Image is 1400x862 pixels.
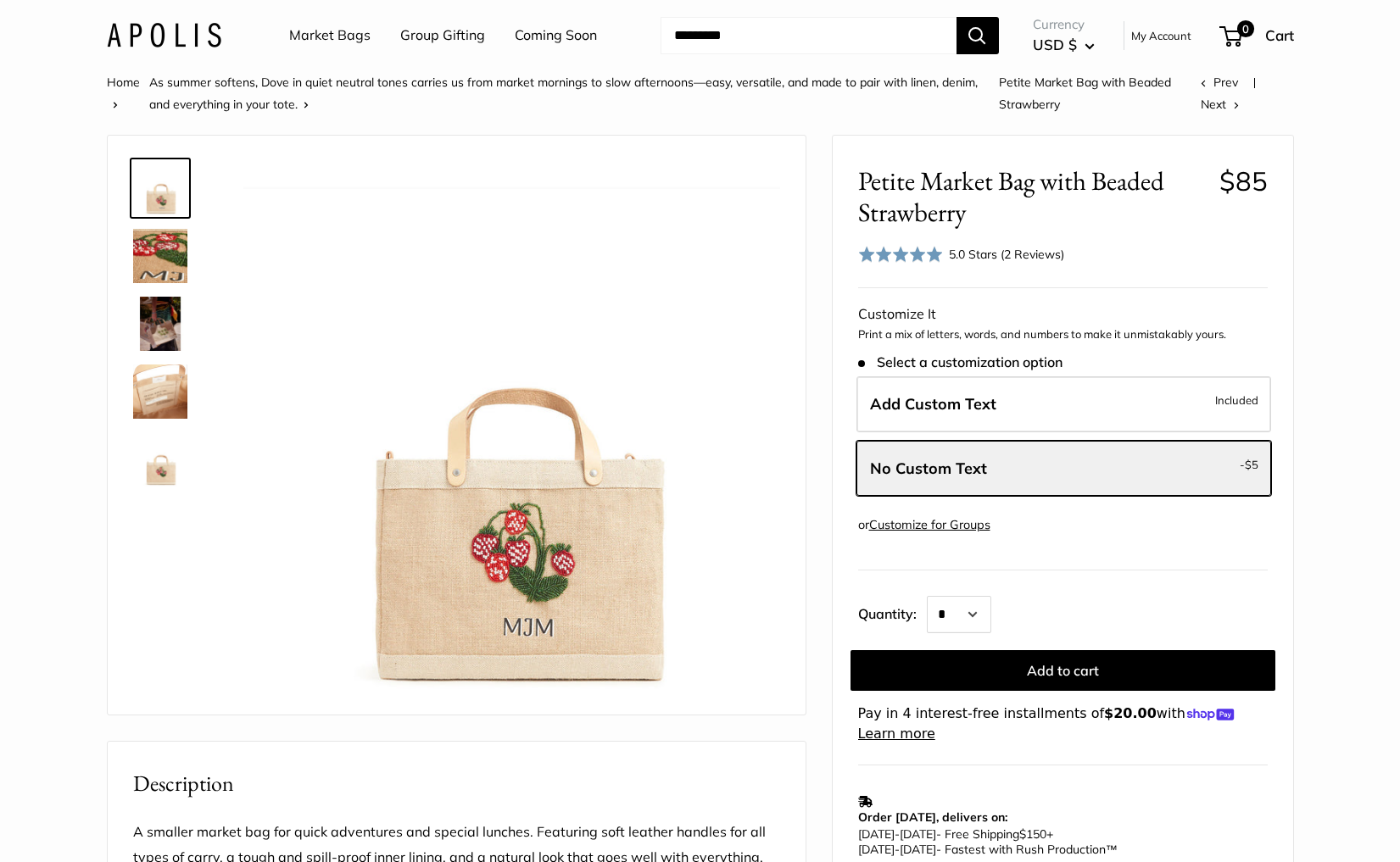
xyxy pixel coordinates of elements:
a: Petite Market Bag with Beaded Strawberry [130,429,191,490]
span: No Custom Text [870,459,987,478]
a: Market Bags [289,23,371,48]
button: Add to cart [851,650,1275,691]
img: Petite Market Bag with Beaded Strawberry [133,364,187,419]
div: Customize It [858,302,1268,327]
label: Leave Blank [856,441,1271,497]
span: [DATE] [858,826,895,842]
span: Petite Market Bag with Beaded Strawberry [999,75,1171,112]
p: - Free Shipping + [858,826,1259,857]
strong: Order [DATE], delivers on: [858,809,1007,825]
img: Petite Market Bag with Beaded Strawberry [133,297,187,351]
a: 0 Cart [1221,22,1294,49]
label: Add Custom Text [856,376,1271,432]
div: 5.0 Stars (2 Reviews) [949,245,1064,264]
a: Next [1201,97,1239,112]
span: $5 [1245,458,1258,471]
img: Apolis [107,23,221,47]
span: Petite Market Bag with Beaded Strawberry [858,165,1207,228]
img: Petite Market Bag with Beaded Strawberry [243,161,780,698]
a: Petite Market Bag with Beaded Strawberry [130,158,191,219]
a: My Account [1131,25,1191,46]
img: Petite Market Bag with Beaded Strawberry [133,161,187,215]
span: Select a customization option [858,354,1063,370]
p: Print a mix of letters, words, and numbers to make it unmistakably yours. [858,326,1268,343]
span: $85 [1219,164,1268,197]
h2: Description [133,767,780,800]
button: USD $ [1033,31,1095,58]
span: [DATE] [900,826,936,842]
span: - [895,826,900,842]
a: Petite Market Bag with Beaded Strawberry [130,225,191,286]
span: Currency [1033,13,1095,36]
span: - [895,842,900,857]
span: Included [1215,390,1258,410]
span: [DATE] [900,842,936,857]
div: 5.0 Stars (2 Reviews) [858,242,1065,266]
input: Search... [661,17,957,54]
a: Petite Market Bag with Beaded Strawberry [130,293,191,354]
button: Search [957,17,999,54]
a: Group Gifting [400,23,485,48]
a: As summer softens, Dove in quiet neutral tones carries us from market mornings to slow afternoons... [149,75,978,112]
img: Petite Market Bag with Beaded Strawberry [133,432,187,487]
span: Add Custom Text [870,394,996,414]
a: Coming Soon [515,23,597,48]
span: 0 [1236,20,1253,37]
a: Customize for Groups [869,517,990,532]
span: $150 [1019,826,1046,842]
span: USD $ [1033,36,1077,53]
label: Quantity: [858,591,927,633]
a: Home [107,75,140,90]
span: - [1240,454,1258,475]
span: - Fastest with Rush Production™ [858,842,1118,857]
nav: Breadcrumb [107,71,1202,115]
a: Petite Market Bag with Beaded Strawberry [130,361,191,422]
span: [DATE] [858,842,895,857]
img: Petite Market Bag with Beaded Strawberry [133,229,187,283]
span: Cart [1265,26,1294,44]
a: Prev [1201,75,1238,90]
div: or [858,514,990,537]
